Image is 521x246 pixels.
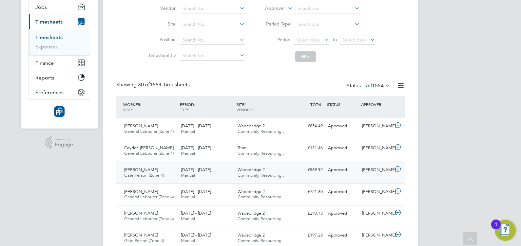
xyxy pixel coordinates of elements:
[124,145,174,150] span: Cayden [PERSON_NAME]
[325,230,359,241] div: Approved
[238,216,286,221] span: Community Resourcing…
[181,216,195,221] span: Manual
[29,70,90,85] button: Reports
[194,102,195,107] span: /
[180,107,189,112] span: TYPE
[140,102,141,107] span: /
[325,208,359,219] div: Approved
[178,98,235,115] div: PERIOD
[29,106,90,117] a: Go to home page
[295,20,360,29] input: Select one
[46,136,73,149] a: Powered byEngage
[359,143,394,153] div: [PERSON_NAME]
[35,19,63,25] span: Timesheets
[238,210,265,216] span: Wadebridge 2
[181,194,195,200] span: Manual
[238,238,286,243] span: Community Resourcing…
[261,21,291,27] label: Period Type
[124,232,158,238] span: [PERSON_NAME]
[359,98,394,110] div: APPROVER
[235,98,292,115] div: SITE
[124,172,164,178] span: Gate Person (Zone 4)
[291,208,325,219] div: £290.73
[123,107,133,112] span: ROLE
[55,136,73,142] span: Powered by
[325,121,359,132] div: Approved
[325,143,359,153] div: Approved
[29,85,90,99] button: Preferences
[29,56,90,70] button: Finance
[295,51,316,62] button: Filter
[35,75,54,81] span: Reports
[181,167,211,172] span: [DATE] - [DATE]
[124,210,158,216] span: [PERSON_NAME]
[122,98,178,115] div: WORKER
[181,210,211,216] span: [DATE] - [DATE]
[238,123,265,129] span: Wadebridge 2
[146,5,176,11] label: Vendor
[291,230,325,241] div: £197.28
[291,121,325,132] div: £854.49
[238,150,286,156] span: Community Resourcing…
[146,37,176,43] label: Position
[181,123,211,129] span: [DATE] - [DATE]
[124,189,158,194] span: [PERSON_NAME]
[238,145,247,150] span: Truro
[330,35,339,44] span: To
[494,224,497,233] div: 1
[238,129,286,134] span: Community Resourcing…
[359,208,394,219] div: [PERSON_NAME]
[238,232,265,238] span: Wadebridge 2
[261,37,291,43] label: Period
[181,150,195,156] span: Manual
[238,189,265,194] span: Wadebridge 2
[181,238,195,243] span: Manual
[359,121,394,132] div: [PERSON_NAME]
[35,89,64,96] span: Preferences
[181,129,195,134] span: Manual
[295,4,360,13] input: Search for...
[54,106,65,117] img: resourcinggroup-logo-retina.png
[124,167,158,172] span: [PERSON_NAME]
[291,143,325,153] div: £131.46
[124,129,174,134] span: General Labourer (Zone 4)
[29,29,90,55] div: Timesheets
[359,186,394,197] div: [PERSON_NAME]
[35,44,58,50] a: Expenses
[116,81,191,88] div: Showing
[29,14,90,29] button: Timesheets
[296,37,320,43] span: Select date
[181,145,211,150] span: [DATE] - [DATE]
[256,5,285,12] label: Approver
[124,150,174,156] span: General Labourer (Zone 4)
[291,186,325,197] div: £721.80
[180,4,245,13] input: Search for...
[124,123,158,129] span: [PERSON_NAME]
[35,34,63,41] a: Timesheets
[238,167,265,172] span: Wadebridge 2
[372,82,384,89] span: 1554
[237,107,253,112] span: VENDOR
[124,238,164,243] span: Gate Person (Zone 4)
[342,37,366,43] span: Select date
[138,81,190,88] span: 1554 Timesheets
[181,189,211,194] span: [DATE] - [DATE]
[138,81,150,88] span: 30 of
[181,232,211,238] span: [DATE] - [DATE]
[55,142,73,148] span: Engage
[495,220,516,241] button: Open Resource Center, 1 new notification
[238,194,286,200] span: Community Resourcing…
[359,165,394,175] div: [PERSON_NAME]
[180,36,245,45] input: Search for...
[181,172,195,178] span: Manual
[359,230,394,241] div: [PERSON_NAME]
[291,165,325,175] div: £569.92
[35,60,54,66] span: Finance
[146,52,176,58] label: Timesheet ID
[124,216,174,221] span: General Labourer (Zone 4)
[325,165,359,175] div: Approved
[35,4,47,10] span: Jobs
[347,81,392,91] div: Status
[180,20,245,29] input: Search for...
[325,186,359,197] div: Approved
